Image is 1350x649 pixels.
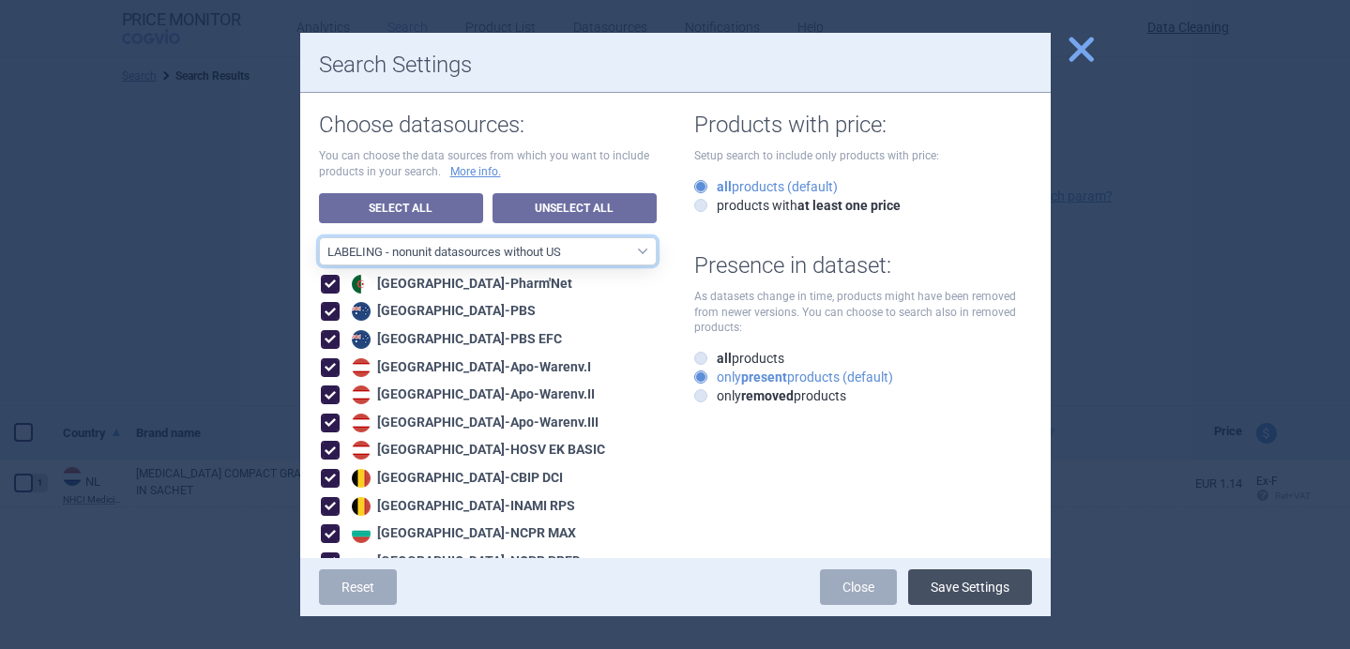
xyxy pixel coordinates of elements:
div: [GEOGRAPHIC_DATA] - CBIP DCI [347,469,563,488]
a: Unselect All [493,193,657,223]
button: Save Settings [908,569,1032,605]
div: [GEOGRAPHIC_DATA] - Pharm'Net [347,275,572,294]
img: Austria [352,441,371,460]
label: products with [694,196,901,215]
strong: all [717,179,732,194]
div: [GEOGRAPHIC_DATA] - PBS EFC [347,330,562,349]
div: [GEOGRAPHIC_DATA] - NCPR PRED [347,552,581,571]
a: Close [820,569,897,605]
strong: present [741,370,787,385]
img: Belgium [352,497,371,516]
a: Select All [319,193,483,223]
img: Bulgaria [352,552,371,571]
label: only products (default) [694,368,893,386]
img: Australia [352,330,371,349]
img: Bulgaria [352,524,371,543]
a: Reset [319,569,397,605]
h1: Choose datasources: [319,112,657,139]
div: [GEOGRAPHIC_DATA] - Apo-Warenv.III [347,414,599,432]
h1: Products with price: [694,112,1032,139]
img: Australia [352,302,371,321]
p: As datasets change in time, products might have been removed from newer versions. You can choose ... [694,289,1032,336]
a: More info. [450,164,501,180]
p: You can choose the data sources from which you want to include products in your search. [319,148,657,180]
div: [GEOGRAPHIC_DATA] - INAMI RPS [347,497,575,516]
h1: Presence in dataset: [694,252,1032,279]
img: Austria [352,358,371,377]
h1: Search Settings [319,52,1032,79]
div: [GEOGRAPHIC_DATA] - HOSV EK BASIC [347,441,605,460]
img: Belgium [352,469,371,488]
label: products [694,349,784,368]
strong: removed [741,388,794,403]
div: [GEOGRAPHIC_DATA] - NCPR MAX [347,524,576,543]
p: Setup search to include only products with price: [694,148,1032,164]
img: Austria [352,414,371,432]
strong: all [717,351,732,366]
div: [GEOGRAPHIC_DATA] - Apo-Warenv.I [347,358,591,377]
strong: at least one price [797,198,901,213]
label: only products [694,386,846,405]
img: Austria [352,385,371,404]
img: Algeria [352,275,371,294]
div: [GEOGRAPHIC_DATA] - PBS [347,302,536,321]
div: [GEOGRAPHIC_DATA] - Apo-Warenv.II [347,385,595,404]
label: products (default) [694,177,838,196]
